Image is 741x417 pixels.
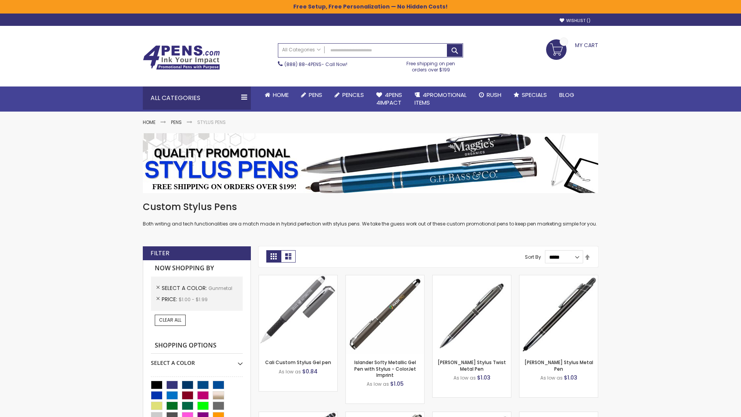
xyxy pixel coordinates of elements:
[284,61,321,68] a: (888) 88-4PENS
[346,275,424,281] a: Islander Softy Metallic Gel Pen with Stylus - ColorJet Imprint-Gunmetal
[487,91,501,99] span: Rush
[162,295,179,303] span: Price
[265,359,331,366] a: Cali Custom Stylus Gel pen
[279,368,301,375] span: As low as
[559,91,574,99] span: Blog
[408,86,473,112] a: 4PROMOTIONALITEMS
[477,374,491,381] span: $1.03
[414,91,467,107] span: 4PROMOTIONAL ITEMS
[282,47,321,53] span: All Categories
[519,275,598,281] a: Olson Stylus Metal Pen-Gunmetal
[143,86,251,110] div: All Categories
[143,119,156,125] a: Home
[399,58,464,73] div: Free shipping on pen orders over $199
[143,201,598,213] h1: Custom Stylus Pens
[197,119,226,125] strong: Stylus Pens
[273,91,289,99] span: Home
[508,86,553,103] a: Specials
[354,359,416,378] a: Islander Softy Metallic Gel Pen with Stylus - ColorJet Imprint
[171,119,182,125] a: Pens
[376,91,402,107] span: 4Pens 4impact
[278,44,325,56] a: All Categories
[143,201,598,227] div: Both writing and tech functionalities are a match made in hybrid perfection with stylus pens. We ...
[390,380,404,388] span: $1.05
[524,359,593,372] a: [PERSON_NAME] Stylus Metal Pen
[151,337,243,354] strong: Shopping Options
[438,359,506,372] a: [PERSON_NAME] Stylus Twist Metal Pen
[370,86,408,112] a: 4Pens4impact
[522,91,547,99] span: Specials
[525,254,541,260] label: Sort By
[155,315,186,325] a: Clear All
[302,368,318,375] span: $0.84
[564,374,577,381] span: $1.03
[179,296,208,303] span: $1.00 - $1.99
[143,133,598,193] img: Stylus Pens
[453,375,476,381] span: As low as
[540,375,563,381] span: As low as
[162,284,208,292] span: Select A Color
[328,86,370,103] a: Pencils
[259,275,337,281] a: Cali Custom Stylus Gel pen-Gunmetal
[159,317,181,323] span: Clear All
[151,354,243,367] div: Select A Color
[151,249,169,258] strong: Filter
[433,275,511,281] a: Colter Stylus Twist Metal Pen-Gunmetal
[342,91,364,99] span: Pencils
[367,381,389,387] span: As low as
[346,275,424,354] img: Islander Softy Metallic Gel Pen with Stylus - ColorJet Imprint-Gunmetal
[259,275,337,354] img: Cali Custom Stylus Gel pen-Gunmetal
[473,86,508,103] a: Rush
[151,260,243,276] strong: Now Shopping by
[208,285,232,292] span: Gunmetal
[560,18,590,24] a: Wishlist
[553,86,580,103] a: Blog
[259,86,295,103] a: Home
[284,61,347,68] span: - Call Now!
[433,275,511,354] img: Colter Stylus Twist Metal Pen-Gunmetal
[519,275,598,354] img: Olson Stylus Metal Pen-Gunmetal
[143,45,220,70] img: 4Pens Custom Pens and Promotional Products
[309,91,322,99] span: Pens
[266,250,281,263] strong: Grid
[295,86,328,103] a: Pens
